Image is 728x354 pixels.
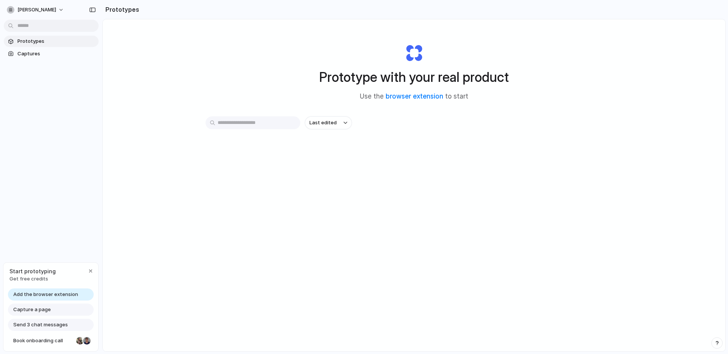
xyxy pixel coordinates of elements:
[13,337,73,345] span: Book onboarding call
[9,275,56,283] span: Get free credits
[4,48,99,60] a: Captures
[309,119,337,127] span: Last edited
[9,267,56,275] span: Start prototyping
[75,336,85,345] div: Nicole Kubica
[17,6,56,14] span: [PERSON_NAME]
[13,306,51,313] span: Capture a page
[4,4,68,16] button: [PERSON_NAME]
[360,92,468,102] span: Use the to start
[13,321,68,329] span: Send 3 chat messages
[82,336,91,345] div: Christian Iacullo
[4,36,99,47] a: Prototypes
[8,335,94,347] a: Book onboarding call
[17,50,96,58] span: Captures
[319,67,509,87] h1: Prototype with your real product
[102,5,139,14] h2: Prototypes
[13,291,78,298] span: Add the browser extension
[305,116,352,129] button: Last edited
[17,38,96,45] span: Prototypes
[386,92,443,100] a: browser extension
